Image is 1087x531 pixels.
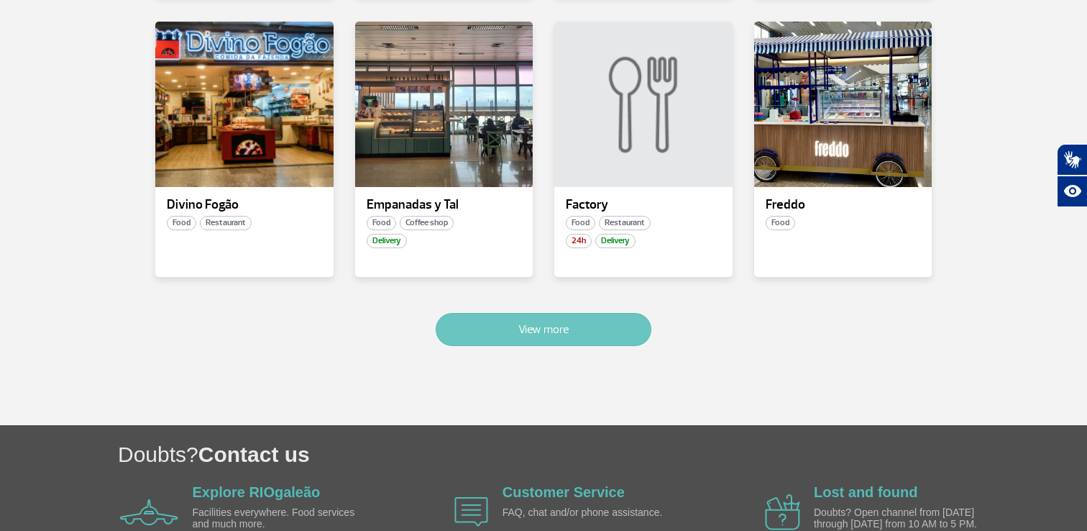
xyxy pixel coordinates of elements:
span: Coffee shop [400,216,454,230]
button: View more [436,313,651,346]
h1: Doubts? [118,440,1087,469]
img: airplane icon [454,497,488,527]
p: Doubts? Open channel from [DATE] through [DATE] from 10 AM to 5 PM. [814,507,979,530]
a: Customer Service [503,484,625,500]
button: Abrir recursos assistivos. [1057,176,1087,207]
span: 24h [566,234,592,248]
img: airplane icon [765,494,800,530]
span: Food [566,216,595,230]
a: Lost and found [814,484,917,500]
span: Food [766,216,795,230]
span: Food [167,216,196,230]
p: Facilities everywhere. Food services and much more. [193,507,358,530]
p: FAQ, chat and/or phone assistance. [503,507,668,518]
p: Empanadas y Tal [367,198,522,212]
a: Explore RIOgaleão [193,484,321,500]
div: Plugin de acessibilidade da Hand Talk. [1057,144,1087,207]
span: Restaurant [200,216,252,230]
p: Divino Fogão [167,198,322,212]
p: Factory [566,198,721,212]
span: Delivery [367,234,407,248]
span: Contact us [198,442,310,466]
p: Freddo [766,198,921,212]
span: Delivery [595,234,636,248]
img: airplane icon [120,499,178,525]
span: Restaurant [599,216,651,230]
button: Abrir tradutor de língua de sinais. [1057,144,1087,176]
span: Food [367,216,396,230]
